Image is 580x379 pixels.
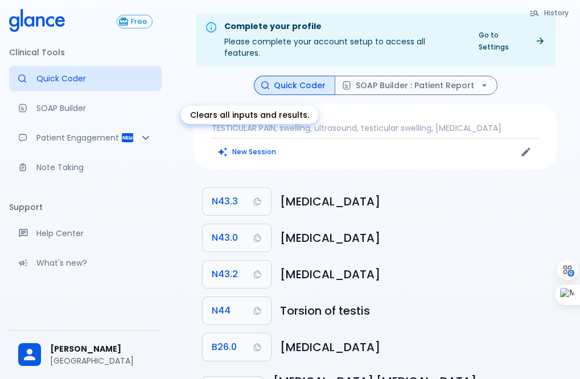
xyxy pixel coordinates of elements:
[280,302,548,320] h6: Torsion of testis
[203,188,271,215] button: Copy Code N43.3 to clipboard
[9,96,162,121] a: Docugen: Compose a clinical documentation in seconds
[9,289,162,316] li: Settings
[36,102,153,114] p: SOAP Builder
[50,343,153,355] span: [PERSON_NAME]
[126,18,152,26] span: Free
[212,193,238,209] span: N43.3
[517,143,534,160] button: Edit
[212,303,231,319] span: N44
[9,39,162,66] li: Clinical Tools
[212,122,539,134] p: TESTICULAR PAIN, swelling, ultrasound, testicular swelling, [MEDICAL_DATA]
[335,76,497,96] button: SOAP Builder : Patient Report
[524,5,575,21] button: History
[203,297,271,324] button: Copy Code N44 to clipboard
[36,73,153,84] p: Quick Coder
[224,20,463,33] div: Complete your profile
[203,224,271,252] button: Copy Code N43.0 to clipboard
[212,266,238,282] span: N43.2
[224,17,463,63] div: Please complete your account setup to access all features.
[117,15,153,28] button: Free
[203,261,271,288] button: Copy Code N43.2 to clipboard
[36,162,153,173] p: Note Taking
[9,221,162,246] a: Get help from our support team
[9,66,162,91] a: Moramiz: Find ICD10AM codes instantly
[254,76,335,96] button: Quick Coder
[280,192,548,211] h6: Hydrocele, unspecified
[280,229,548,247] h6: Encysted hydrocele
[9,193,162,221] li: Support
[36,132,121,143] p: Patient Engagement
[50,355,153,366] p: [GEOGRAPHIC_DATA]
[203,333,271,361] button: Copy Code B26.0 to clipboard
[9,335,162,374] div: [PERSON_NAME][GEOGRAPHIC_DATA]
[9,125,162,150] div: Patient Reports & Referrals
[280,338,548,356] h6: Mumps orchitis
[36,228,153,239] p: Help Center
[9,155,162,180] a: Advanced note-taking
[9,250,162,275] div: Recent updates and feature releases
[212,143,283,160] button: Clears all inputs and results.
[36,257,153,269] p: What's new?
[212,339,237,355] span: B26.0
[117,15,162,28] a: Click to view or change your subscription
[472,27,551,55] a: Go to Settings
[280,265,548,283] h6: Other hydrocele
[212,230,238,246] span: N43.0
[181,106,318,124] div: Clears all inputs and results.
